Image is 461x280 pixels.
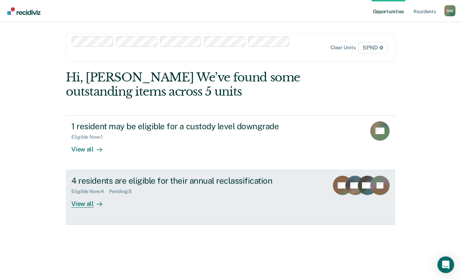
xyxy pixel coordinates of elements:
span: SPND [358,42,388,53]
div: Eligible Now : 4 [71,189,109,194]
div: M M [444,5,455,16]
div: 4 residents are eligible for their annual reclassification [71,176,314,186]
a: 1 resident may be eligible for a custody level downgradeEligible Now:1View all [66,115,395,170]
div: Hi, [PERSON_NAME] We’ve found some outstanding items across 5 units [66,70,329,99]
div: Open Intercom Messenger [437,256,454,273]
div: Eligible Now : 1 [71,134,108,140]
div: Pending : 5 [109,189,137,194]
div: Clear units [330,45,356,51]
div: View all [71,194,110,208]
div: View all [71,140,110,153]
img: Recidiviz [7,7,41,15]
button: Profile dropdown button [444,5,455,16]
a: 4 residents are eligible for their annual reclassificationEligible Now:4Pending:5View all [66,170,395,225]
div: 1 resident may be eligible for a custody level downgrade [71,121,314,131]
